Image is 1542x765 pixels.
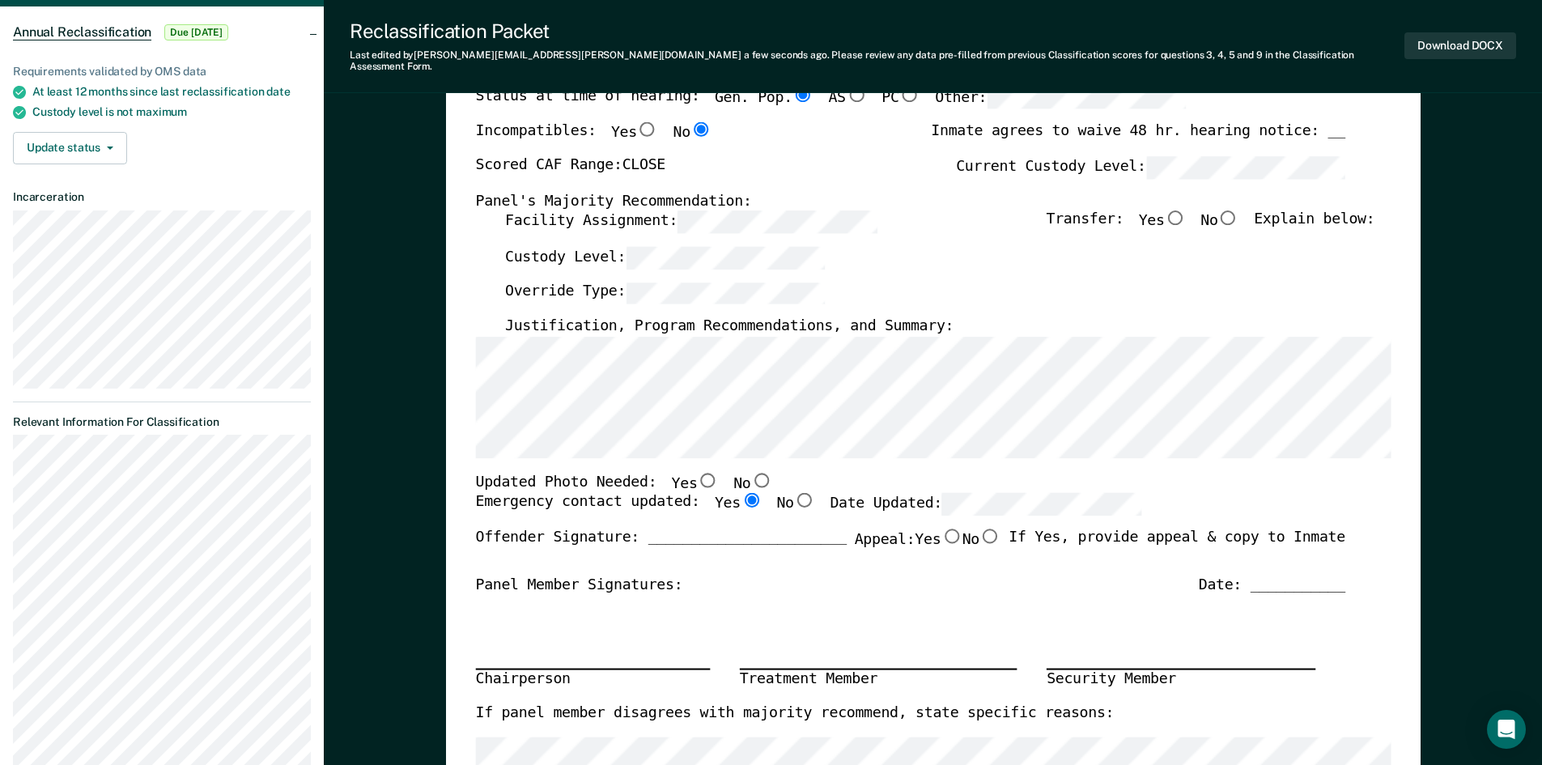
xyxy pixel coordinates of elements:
label: Appeal: [854,529,1000,563]
div: Chairperson [475,669,710,690]
div: Custody level is not [32,105,311,119]
div: Emergency contact updated: [475,493,1141,529]
input: Yes [636,122,657,137]
div: Transfer: Explain below: [1046,210,1374,246]
div: Inmate agrees to waive 48 hr. hearing notice: __ [931,122,1345,156]
div: Updated Photo Needed: [475,472,771,493]
div: Offender Signature: _______________________ If Yes, provide appeal & copy to Inmate [475,529,1344,576]
input: Yes [941,529,962,543]
label: Justification, Program Recommendations, and Summary: [504,317,953,337]
label: Yes [714,493,761,516]
input: No [793,493,814,508]
input: Date Updated: [941,493,1141,516]
label: Yes [671,472,718,493]
div: Last edited by [PERSON_NAME][EMAIL_ADDRESS][PERSON_NAME][DOMAIN_NAME] . Please review any data pr... [350,49,1404,73]
label: Override Type: [504,282,825,304]
button: Download DOCX [1404,32,1516,59]
div: Reclassification Packet [350,19,1404,43]
label: Yes [1138,210,1185,233]
input: Other: [987,87,1186,109]
span: date [266,85,290,98]
div: Status at time of hearing: [475,87,1186,122]
label: Other: [935,87,1186,109]
input: Yes [697,472,718,487]
label: No [673,122,712,143]
label: Gen. Pop. [714,87,813,109]
div: Incompatibles: [475,122,712,156]
label: No [776,493,815,516]
input: Yes [740,493,761,508]
input: Gen. Pop. [792,87,813,101]
label: If panel member disagrees with majority recommend, state specific reasons: [475,704,1114,724]
span: maximum [136,105,187,118]
input: AS [845,87,866,101]
dt: Incarceration [13,190,311,204]
input: Current Custody Level: [1145,156,1344,179]
span: Annual Reclassification [13,24,151,40]
label: PC [881,87,920,109]
input: Yes [1164,210,1185,225]
label: AS [828,87,867,109]
label: Date Updated: [830,493,1141,516]
div: Security Member [1047,669,1315,690]
input: Custody Level: [626,246,825,269]
input: No [690,122,711,137]
input: No [1217,210,1238,225]
input: PC [898,87,920,101]
input: No [979,529,1000,543]
button: Update status [13,132,127,164]
input: Facility Assignment: [678,210,877,233]
div: Treatment Member [739,669,1017,690]
span: a few seconds ago [744,49,827,61]
div: Open Intercom Messenger [1487,710,1526,749]
input: No [750,472,771,487]
span: Due [DATE] [164,24,228,40]
input: Override Type: [626,282,825,304]
div: Date: ___________ [1198,576,1344,595]
label: Scored CAF Range: CLOSE [475,156,665,179]
label: Yes [915,529,962,550]
label: No [733,472,772,493]
label: Yes [610,122,657,143]
div: Panel Member Signatures: [475,576,682,595]
dt: Relevant Information For Classification [13,415,311,429]
label: Facility Assignment: [504,210,876,233]
label: Custody Level: [504,246,825,269]
label: Current Custody Level: [956,156,1345,179]
div: Requirements validated by OMS data [13,65,311,79]
label: No [1200,210,1239,233]
div: At least 12 months since last reclassification [32,85,311,99]
label: No [962,529,1000,550]
div: Panel's Majority Recommendation: [475,192,1344,211]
